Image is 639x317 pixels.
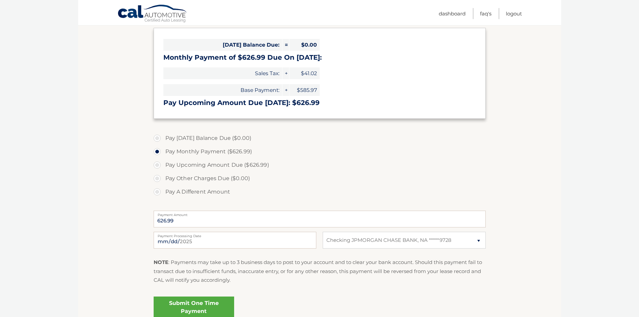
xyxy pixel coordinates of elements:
strong: NOTE [154,259,168,265]
span: $585.97 [289,84,320,96]
label: Pay Other Charges Due ($0.00) [154,172,486,185]
a: Cal Automotive [117,4,188,24]
span: [DATE] Balance Due: [163,39,282,51]
span: Base Payment: [163,84,282,96]
span: $41.02 [289,67,320,79]
label: Pay Monthly Payment ($626.99) [154,145,486,158]
label: Payment Processing Date [154,232,316,237]
label: Pay A Different Amount [154,185,486,199]
span: + [282,84,289,96]
input: Payment Date [154,232,316,249]
span: = [282,39,289,51]
label: Payment Amount [154,211,486,216]
h3: Pay Upcoming Amount Due [DATE]: $626.99 [163,99,476,107]
p: : Payments may take up to 3 business days to post to your account and to clear your bank account.... [154,258,486,284]
label: Pay [DATE] Balance Due ($0.00) [154,131,486,145]
a: Dashboard [439,8,466,19]
a: FAQ's [480,8,491,19]
span: + [282,67,289,79]
span: $0.00 [289,39,320,51]
input: Payment Amount [154,211,486,227]
label: Pay Upcoming Amount Due ($626.99) [154,158,486,172]
span: Sales Tax: [163,67,282,79]
a: Logout [506,8,522,19]
h3: Monthly Payment of $626.99 Due On [DATE]: [163,53,476,62]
